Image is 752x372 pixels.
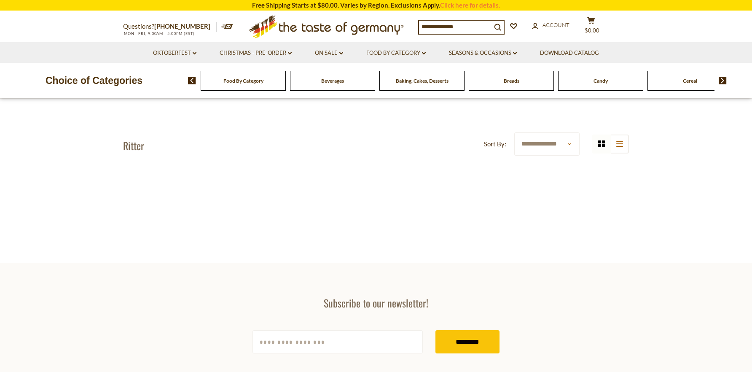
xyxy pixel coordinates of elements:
[123,31,195,36] span: MON - FRI, 9:00AM - 5:00PM (EST)
[188,77,196,84] img: previous arrow
[366,49,426,58] a: Food By Category
[683,78,697,84] a: Cereal
[153,49,196,58] a: Oktoberfest
[396,78,449,84] a: Baking, Cakes, Desserts
[154,22,210,30] a: [PHONE_NUMBER]
[220,49,292,58] a: Christmas - PRE-ORDER
[578,16,604,38] button: $0.00
[484,139,506,149] label: Sort By:
[123,139,144,152] h1: Ritter
[321,78,344,84] a: Beverages
[223,78,263,84] a: Food By Category
[504,78,519,84] a: Breads
[315,49,343,58] a: On Sale
[543,22,569,28] span: Account
[252,297,500,309] h3: Subscribe to our newsletter!
[440,1,500,9] a: Click here for details.
[719,77,727,84] img: next arrow
[449,49,517,58] a: Seasons & Occasions
[594,78,608,84] a: Candy
[123,21,217,32] p: Questions?
[532,21,569,30] a: Account
[585,27,599,34] span: $0.00
[540,49,599,58] a: Download Catalog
